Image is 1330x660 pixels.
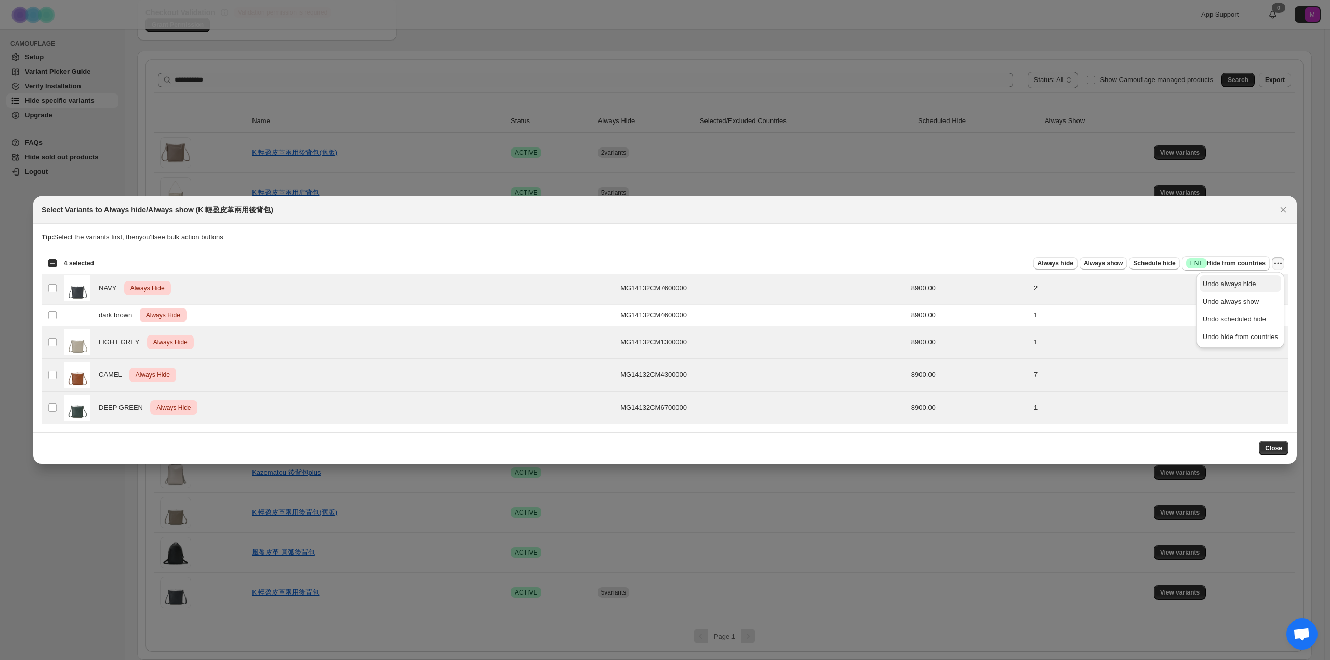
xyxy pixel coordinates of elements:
[908,359,1031,392] td: 8900.00
[64,395,90,421] img: MG14132_CM67_color_01.jpg
[1031,272,1288,305] td: 2
[99,402,149,413] span: DEEP GREEN
[908,326,1031,359] td: 8900.00
[1033,257,1078,270] button: Always hide
[99,337,145,347] span: LIGHT GREY
[908,272,1031,305] td: 8900.00
[1200,328,1281,345] button: Undo hide from countries
[617,305,908,326] td: MG14132CM4600000
[1203,298,1259,305] span: Undo always show
[99,310,138,320] span: dark brown
[1186,258,1266,268] span: Hide from countries
[64,275,90,301] img: MG14132_CM76_color_01.jpg
[64,362,90,388] img: MG14132_CM43_color_01.jpg
[1203,280,1256,288] span: Undo always hide
[908,305,1031,326] td: 8900.00
[1031,359,1288,392] td: 7
[1084,259,1123,267] span: Always show
[617,359,908,392] td: MG14132CM4300000
[64,259,94,267] span: 4 selected
[617,392,908,424] td: MG14132CM6700000
[1200,293,1281,309] button: Undo always show
[1265,444,1282,452] span: Close
[1203,315,1266,323] span: Undo scheduled hide
[1133,259,1175,267] span: Schedule hide
[64,329,90,355] img: MG14132_CM13_color_01.jpg
[42,232,1288,243] p: Select the variants first, then you'll see bulk action buttons
[1272,257,1284,270] button: More actions
[1080,257,1127,270] button: Always show
[1203,333,1278,341] span: Undo hide from countries
[1190,259,1203,267] span: ENT
[42,233,54,241] strong: Tip:
[1259,441,1288,455] button: Close
[128,282,167,294] span: Always Hide
[1200,311,1281,327] button: Undo scheduled hide
[1286,618,1318,650] div: 打開聊天
[1276,203,1291,217] button: Close
[1031,326,1288,359] td: 1
[1129,257,1179,270] button: Schedule hide
[1200,275,1281,292] button: Undo always hide
[99,370,127,380] span: CAMEL
[151,336,190,348] span: Always Hide
[134,369,172,381] span: Always Hide
[42,205,273,215] h2: Select Variants to Always hide/Always show (K 輕盈皮革兩用後背包)
[617,326,908,359] td: MG14132CM1300000
[99,283,122,293] span: NAVY
[908,392,1031,424] td: 8900.00
[1038,259,1073,267] span: Always hide
[617,272,908,305] td: MG14132CM7600000
[144,309,182,321] span: Always Hide
[1031,392,1288,424] td: 1
[1182,256,1270,271] button: SuccessENTHide from countries
[154,401,193,414] span: Always Hide
[1031,305,1288,326] td: 1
